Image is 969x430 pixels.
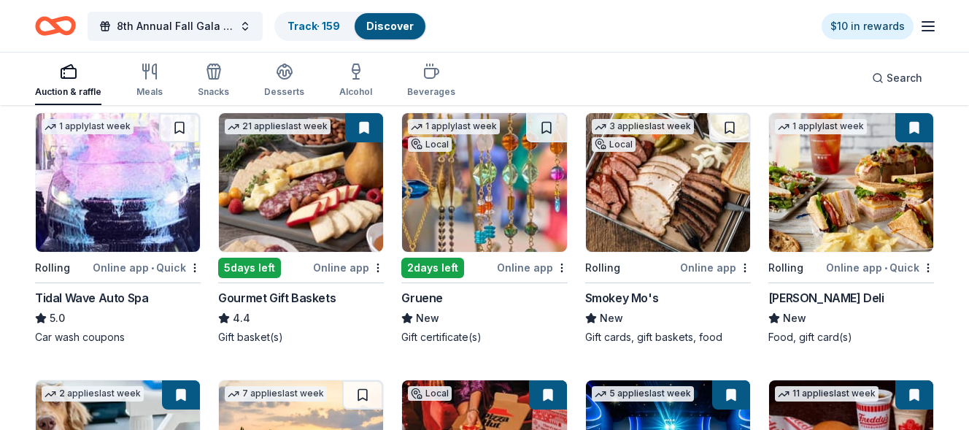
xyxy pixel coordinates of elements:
span: 5.0 [50,310,65,327]
div: Local [408,137,452,152]
button: Desserts [264,57,304,105]
div: 3 applies last week [592,119,694,134]
a: Image for Tidal Wave Auto Spa1 applylast weekRollingOnline app•QuickTidal Wave Auto Spa5.0Car was... [35,112,201,345]
div: Online app [497,258,568,277]
div: Rolling [585,259,620,277]
div: Online app [313,258,384,277]
div: Gift cards, gift baskets, food [585,330,751,345]
div: Food, gift card(s) [768,330,934,345]
button: Snacks [198,57,229,105]
img: Image for McAlister's Deli [769,113,933,252]
span: 4.4 [233,310,250,327]
div: [PERSON_NAME] Deli [768,289,884,307]
a: Home [35,9,76,43]
div: Online app Quick [93,258,201,277]
div: Online app Quick [826,258,934,277]
div: Meals [136,86,163,98]
span: 8th Annual Fall Gala Fundraiser [117,18,233,35]
button: Meals [136,57,163,105]
div: 21 applies last week [225,119,331,134]
div: 5 applies last week [592,386,694,402]
div: 1 apply last week [408,119,500,134]
div: 5 days left [218,258,281,278]
div: Gift basket(s) [218,330,384,345]
div: Online app [680,258,751,277]
span: • [151,262,154,274]
img: Image for Gourmet Gift Baskets [219,113,383,252]
div: Auction & raffle [35,86,101,98]
img: Image for Gruene [402,113,566,252]
span: Search [887,69,922,87]
a: Discover [366,20,414,32]
div: Tidal Wave Auto Spa [35,289,148,307]
div: 7 applies last week [225,386,327,402]
div: Beverages [407,86,455,98]
span: New [783,310,806,327]
div: 2 days left [401,258,464,278]
div: Smokey Mo's [585,289,659,307]
div: Rolling [768,259,803,277]
div: 1 apply last week [42,119,134,134]
button: Track· 159Discover [274,12,427,41]
div: Gourmet Gift Baskets [218,289,336,307]
div: 11 applies last week [775,386,879,402]
div: Local [592,137,636,152]
div: 2 applies last week [42,386,144,402]
a: Image for Gourmet Gift Baskets21 applieslast week5days leftOnline appGourmet Gift Baskets4.4Gift ... [218,112,384,345]
div: Alcohol [339,86,372,98]
button: Search [860,64,934,93]
div: Car wash coupons [35,330,201,345]
a: $10 in rewards [822,13,914,39]
span: • [884,262,887,274]
a: Image for Gruene1 applylast weekLocal2days leftOnline appGrueneNewGift certificate(s) [401,112,567,345]
a: Image for Smokey Mo's3 applieslast weekLocalRollingOnline appSmokey Mo'sNewGift cards, gift baske... [585,112,751,345]
div: Gift certificate(s) [401,330,567,345]
button: 8th Annual Fall Gala Fundraiser [88,12,263,41]
img: Image for Smokey Mo's [586,113,750,252]
div: Local [408,386,452,401]
a: Track· 159 [287,20,340,32]
span: New [416,310,439,327]
div: Snacks [198,86,229,98]
button: Alcohol [339,57,372,105]
div: 1 apply last week [775,119,867,134]
button: Auction & raffle [35,57,101,105]
img: Image for Tidal Wave Auto Spa [36,113,200,252]
div: Rolling [35,259,70,277]
div: Gruene [401,289,443,307]
div: Desserts [264,86,304,98]
button: Beverages [407,57,455,105]
a: Image for McAlister's Deli1 applylast weekRollingOnline app•Quick[PERSON_NAME] DeliNewFood, gift ... [768,112,934,345]
span: New [600,310,623,327]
